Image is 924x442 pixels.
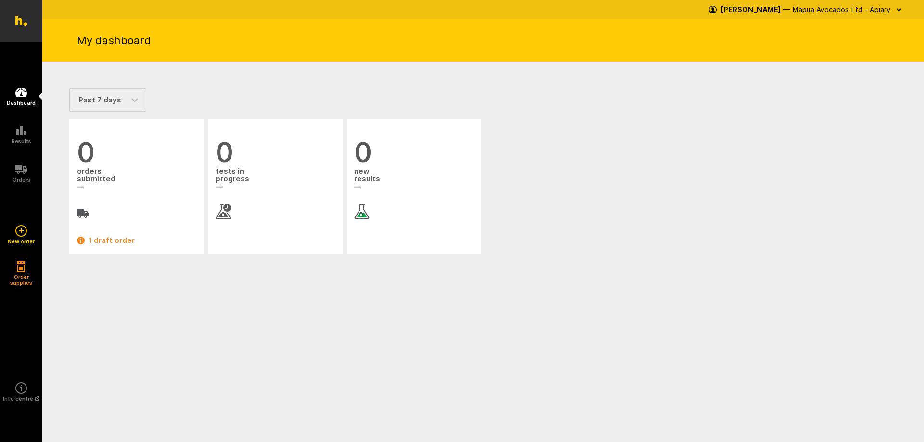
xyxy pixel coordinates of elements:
a: 0 tests inprogress [216,139,335,219]
span: orders submitted [77,166,196,192]
span: tests in progress [216,166,335,192]
span: 0 [77,139,196,166]
a: 0 newresults [354,139,474,219]
h5: Dashboard [7,100,36,106]
h5: Order supplies [7,274,36,286]
h5: Orders [13,177,30,183]
a: 1 draft order [77,235,196,246]
button: [PERSON_NAME] — Mapua Avocados Ltd - Apiary [709,2,905,17]
span: new results [354,166,474,192]
h5: New order [8,239,35,244]
h1: My dashboard [77,33,151,48]
strong: [PERSON_NAME] [720,5,781,14]
span: 0 [354,139,474,166]
span: 0 [216,139,335,166]
span: — Mapua Avocados Ltd - Apiary [783,5,890,14]
h5: Results [12,139,31,144]
h5: Info centre [3,396,39,402]
a: 0 orderssubmitted [77,139,196,219]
